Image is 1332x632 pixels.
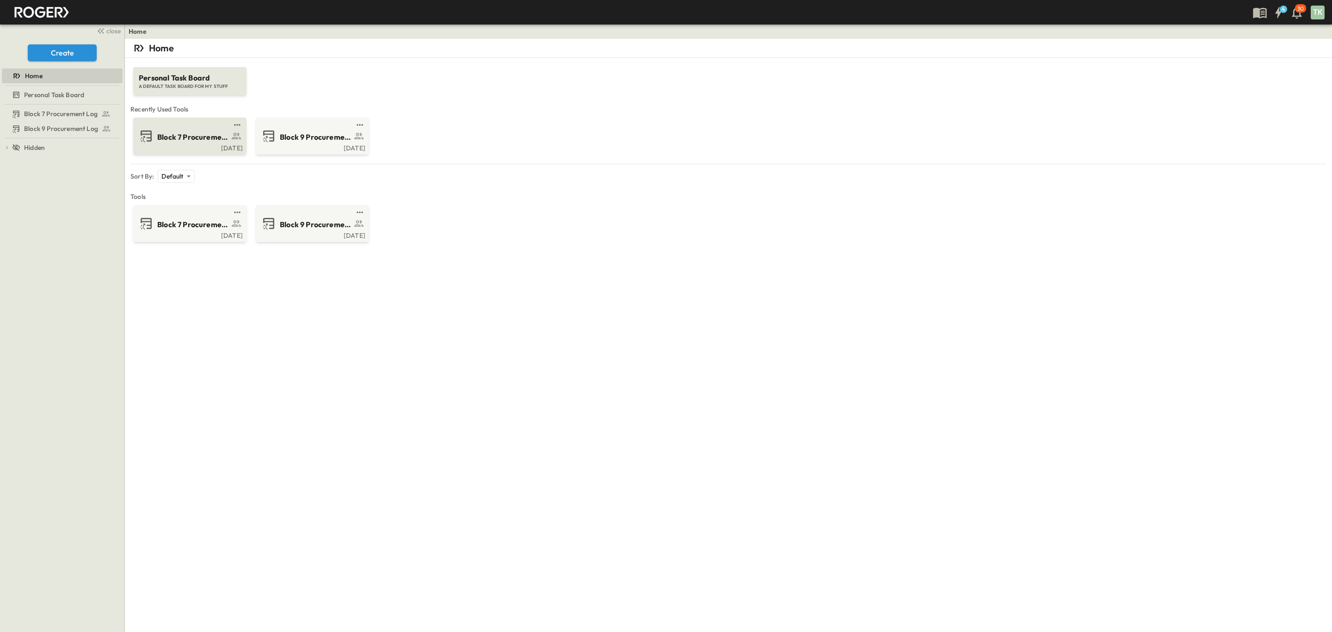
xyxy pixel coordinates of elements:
a: Block 7 Procurement Log [135,129,243,143]
span: Block 9 Procurement Log [280,219,351,230]
span: A DEFAULT TASK BOARD FOR MY STUFF [139,83,241,90]
button: test [232,207,243,218]
a: Block 9 Procurement Log [2,122,121,135]
span: Block 7 Procurement Log [24,109,98,118]
button: test [354,207,365,218]
span: Home [25,71,43,81]
div: Block 9 Procurement Logtest [2,121,123,136]
div: Personal Task Boardtest [2,87,123,102]
p: Default [161,172,183,181]
a: [DATE] [135,143,243,151]
div: Default [158,170,194,183]
h6: 4 [1282,6,1285,13]
button: test [354,119,365,130]
button: TK [1310,5,1326,20]
a: Block 9 Procurement Log [258,129,365,143]
div: Block 7 Procurement Logtest [2,106,123,121]
div: TK [1311,6,1325,19]
button: close [93,24,123,37]
span: Hidden [24,143,45,152]
a: [DATE] [135,231,243,238]
a: Home [2,69,121,82]
a: Block 9 Procurement Log [258,216,365,231]
nav: breadcrumbs [129,27,152,36]
a: Block 7 Procurement Log [135,216,243,231]
span: Block 9 Procurement Log [280,132,351,143]
button: 4 [1269,4,1288,21]
a: Home [129,27,147,36]
a: Personal Task Board [2,88,121,101]
p: 30 [1297,5,1304,12]
span: Block 9 Procurement Log [24,124,98,133]
span: Tools [130,192,1326,201]
button: Create [28,44,97,61]
span: Block 7 Procurement Log [157,219,229,230]
span: Recently Used Tools [130,105,1326,114]
a: Personal Task BoardA DEFAULT TASK BOARD FOR MY STUFF [132,58,247,95]
p: Sort By: [130,172,154,181]
p: Home [149,42,174,55]
span: Personal Task Board [24,90,84,99]
span: close [106,26,121,36]
span: Block 7 Procurement Log [157,132,229,143]
span: Personal Task Board [139,73,241,83]
a: Block 7 Procurement Log [2,107,121,120]
a: [DATE] [258,231,365,238]
a: [DATE] [258,143,365,151]
button: test [232,119,243,130]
